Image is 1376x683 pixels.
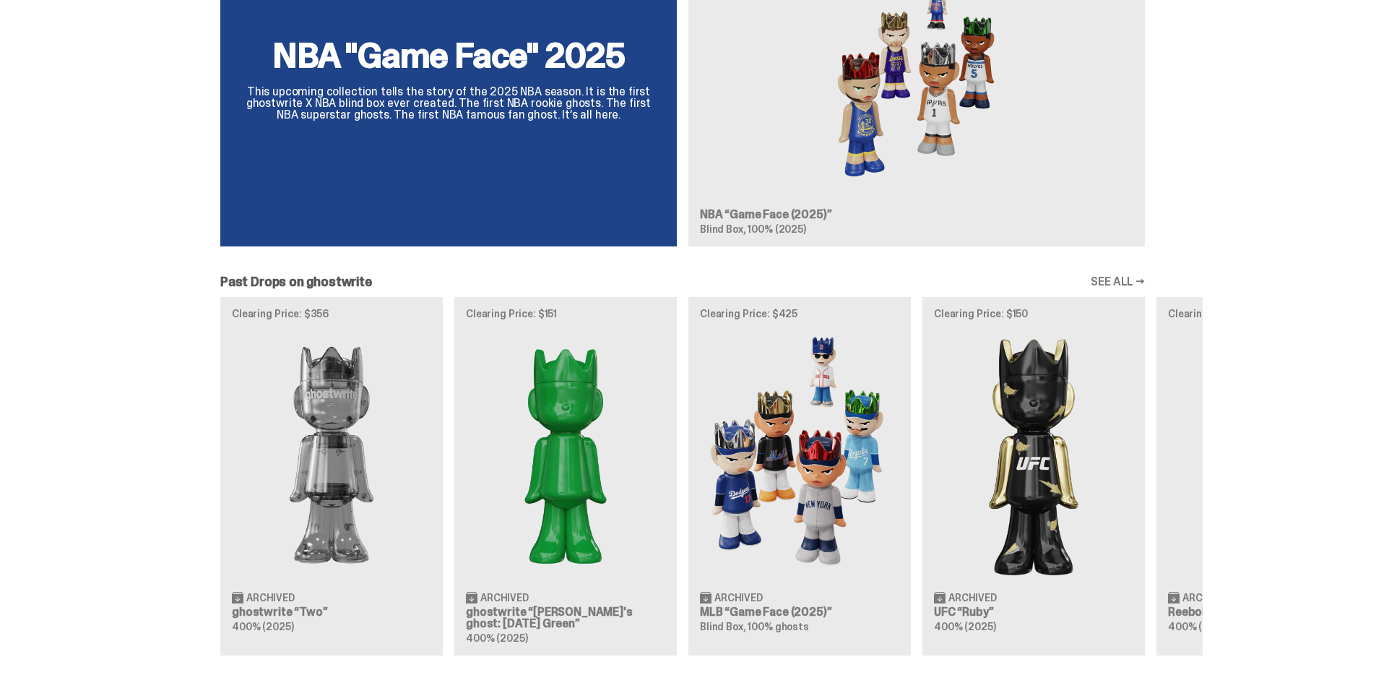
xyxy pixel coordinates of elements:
[466,309,665,319] p: Clearing Price: $151
[246,593,295,603] span: Archived
[700,223,746,236] span: Blind Box,
[1168,606,1367,618] h3: Reebok “Court Victory”
[238,86,659,121] p: This upcoming collection tells the story of the 2025 NBA season. It is the first ghostwrite X NBA...
[934,330,1133,580] img: Ruby
[700,209,1133,220] h3: NBA “Game Face (2025)”
[714,593,763,603] span: Archived
[922,297,1145,656] a: Clearing Price: $150 Ruby Archived
[238,38,659,73] h2: NBA "Game Face" 2025
[232,309,431,319] p: Clearing Price: $356
[1091,276,1145,288] a: SEE ALL →
[466,606,665,630] h3: ghostwrite “[PERSON_NAME]'s ghost: [DATE] Green”
[1168,620,1229,633] span: 400% (2025)
[480,593,529,603] span: Archived
[1168,309,1367,319] p: Clearing Price: $100
[700,309,899,319] p: Clearing Price: $425
[454,297,677,656] a: Clearing Price: $151 Schrödinger's ghost: Sunday Green Archived
[700,620,746,633] span: Blind Box,
[934,620,995,633] span: 400% (2025)
[700,606,899,618] h3: MLB “Game Face (2025)”
[1168,330,1367,580] img: Court Victory
[466,330,665,580] img: Schrödinger's ghost: Sunday Green
[700,330,899,580] img: Game Face (2025)
[232,330,431,580] img: Two
[934,606,1133,618] h3: UFC “Ruby”
[748,620,808,633] span: 100% ghosts
[748,223,805,236] span: 100% (2025)
[232,606,431,618] h3: ghostwrite “Two”
[466,632,527,645] span: 400% (2025)
[232,620,293,633] span: 400% (2025)
[1182,593,1231,603] span: Archived
[220,297,443,656] a: Clearing Price: $356 Two Archived
[688,297,911,656] a: Clearing Price: $425 Game Face (2025) Archived
[934,309,1133,319] p: Clearing Price: $150
[948,593,997,603] span: Archived
[220,275,372,288] h2: Past Drops on ghostwrite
